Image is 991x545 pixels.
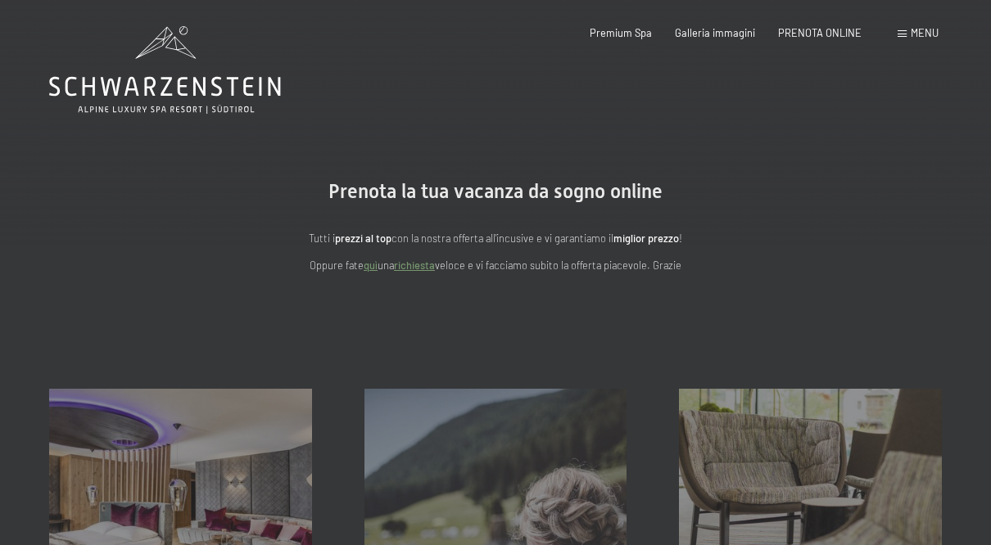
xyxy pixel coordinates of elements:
[394,259,435,272] a: richiesta
[778,26,862,39] a: PRENOTA ONLINE
[328,180,663,203] span: Prenota la tua vacanza da sogno online
[335,232,391,245] strong: prezzi al top
[168,230,823,246] p: Tutti i con la nostra offerta all'incusive e vi garantiamo il !
[168,257,823,273] p: Oppure fate una veloce e vi facciamo subito la offerta piacevole. Grazie
[590,26,652,39] a: Premium Spa
[364,259,378,272] a: quì
[613,232,679,245] strong: miglior prezzo
[911,26,939,39] span: Menu
[675,26,755,39] a: Galleria immagini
